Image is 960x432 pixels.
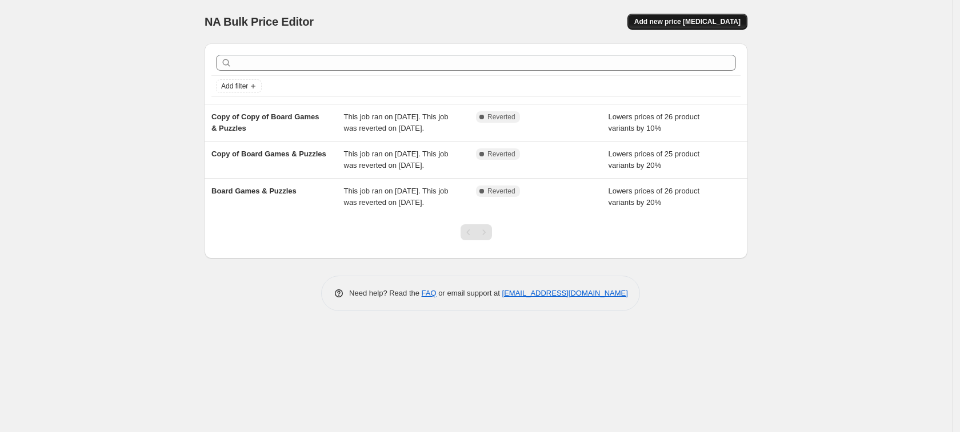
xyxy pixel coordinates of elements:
span: This job ran on [DATE]. This job was reverted on [DATE]. [344,112,449,132]
a: FAQ [422,289,437,297]
span: Copy of Board Games & Puzzles [211,150,326,158]
span: This job ran on [DATE]. This job was reverted on [DATE]. [344,150,449,169]
span: Add new price [MEDICAL_DATA] [634,17,741,26]
span: Copy of Copy of Board Games & Puzzles [211,112,319,132]
a: [EMAIL_ADDRESS][DOMAIN_NAME] [502,289,628,297]
span: Reverted [487,112,515,122]
span: Add filter [221,82,248,91]
button: Add filter [216,79,262,93]
span: Reverted [487,150,515,159]
span: or email support at [437,289,502,297]
span: Lowers prices of 26 product variants by 10% [609,112,700,132]
span: NA Bulk Price Editor [205,15,314,28]
span: Lowers prices of 25 product variants by 20% [609,150,700,169]
span: Lowers prices of 26 product variants by 20% [609,187,700,207]
button: Add new price [MEDICAL_DATA] [627,14,747,30]
span: Need help? Read the [349,289,422,297]
span: Board Games & Puzzles [211,187,297,195]
span: This job ran on [DATE]. This job was reverted on [DATE]. [344,187,449,207]
nav: Pagination [461,224,492,240]
span: Reverted [487,187,515,196]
